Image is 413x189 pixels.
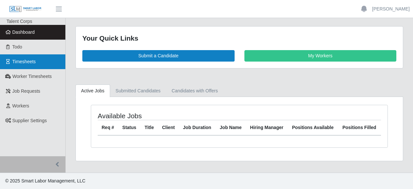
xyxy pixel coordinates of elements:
span: © 2025 Smart Labor Management, LLC [5,178,85,183]
th: Positions Available [288,120,339,135]
th: Title [140,120,158,135]
th: Hiring Manager [246,120,288,135]
span: Job Requests [12,88,41,94]
a: [PERSON_NAME] [372,6,410,12]
a: Submit a Candidate [82,50,235,62]
span: Dashboard [12,29,35,35]
span: Talent Corps [7,19,32,24]
a: Candidates with Offers [166,85,223,97]
div: Your Quick Links [82,33,396,44]
th: Job Duration [179,120,216,135]
span: Worker Timesheets [12,74,52,79]
th: Job Name [216,120,246,135]
th: Positions Filled [339,120,381,135]
a: My Workers [244,50,397,62]
span: Supplier Settings [12,118,47,123]
span: Todo [12,44,22,49]
h4: Available Jobs [98,112,210,120]
a: Submitted Candidates [110,85,166,97]
span: Workers [12,103,29,108]
th: Client [158,120,179,135]
a: Active Jobs [75,85,110,97]
th: Status [118,120,140,135]
th: Req # [98,120,118,135]
span: Timesheets [12,59,36,64]
img: SLM Logo [9,6,42,13]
